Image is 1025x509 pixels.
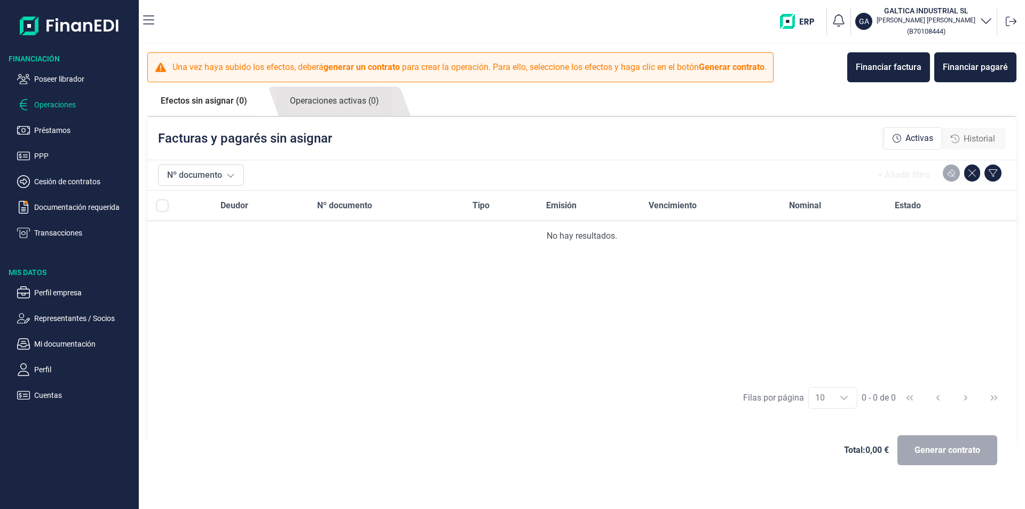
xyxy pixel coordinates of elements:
[789,199,821,212] span: Nominal
[895,199,921,212] span: Estado
[855,5,992,37] button: GAGALTICA INDUSTRIAL SL[PERSON_NAME] [PERSON_NAME](B70108444)
[859,16,869,27] p: GA
[34,286,135,299] p: Perfil empresa
[862,394,896,402] span: 0 - 0 de 0
[34,73,135,85] p: Poseer librador
[699,62,764,72] b: Generar contrato
[907,27,945,35] small: Copiar cif
[34,150,135,162] p: PPP
[17,226,135,239] button: Transacciones
[884,127,942,150] div: Activas
[964,132,995,145] span: Historial
[34,175,135,188] p: Cesión de contratos
[17,98,135,111] button: Operaciones
[34,226,135,239] p: Transacciones
[17,175,135,188] button: Cesión de contratos
[34,363,135,376] p: Perfil
[17,312,135,325] button: Representantes / Socios
[17,338,135,350] button: Mi documentación
[34,312,135,325] p: Representantes / Socios
[877,5,975,16] h3: GALTICA INDUSTRIAL SL
[780,14,822,29] img: erp
[831,388,857,408] div: Choose
[856,61,921,74] div: Financiar factura
[158,130,332,147] p: Facturas y pagarés sin asignar
[147,87,261,115] a: Efectos sin asignar (0)
[17,150,135,162] button: PPP
[324,62,400,72] b: generar un contrato
[953,385,979,411] button: Next Page
[158,165,244,186] button: Nº documento
[172,61,767,74] p: Una vez haya subido los efectos, deberá para crear la operación. Para ello, seleccione los efecto...
[472,199,490,212] span: Tipo
[34,389,135,402] p: Cuentas
[17,73,135,85] button: Poseer librador
[943,61,1008,74] div: Financiar pagaré
[156,230,1008,242] div: No hay resultados.
[34,338,135,350] p: Mi documentación
[17,286,135,299] button: Perfil empresa
[934,52,1016,82] button: Financiar pagaré
[877,16,975,25] p: [PERSON_NAME] [PERSON_NAME]
[981,385,1007,411] button: Last Page
[905,132,933,145] span: Activas
[317,199,372,212] span: Nº documento
[743,391,804,404] div: Filas por página
[34,201,135,214] p: Documentación requerida
[34,98,135,111] p: Operaciones
[17,389,135,402] button: Cuentas
[277,87,392,116] a: Operaciones activas (0)
[156,199,169,212] div: All items unselected
[925,385,951,411] button: Previous Page
[34,124,135,137] p: Préstamos
[546,199,577,212] span: Emisión
[17,201,135,214] button: Documentación requerida
[847,52,930,82] button: Financiar factura
[17,363,135,376] button: Perfil
[942,128,1004,150] div: Historial
[897,385,922,411] button: First Page
[20,9,120,43] img: Logo de aplicación
[17,124,135,137] button: Préstamos
[649,199,697,212] span: Vencimiento
[220,199,248,212] span: Deudor
[844,444,889,457] span: Total: 0,00 €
